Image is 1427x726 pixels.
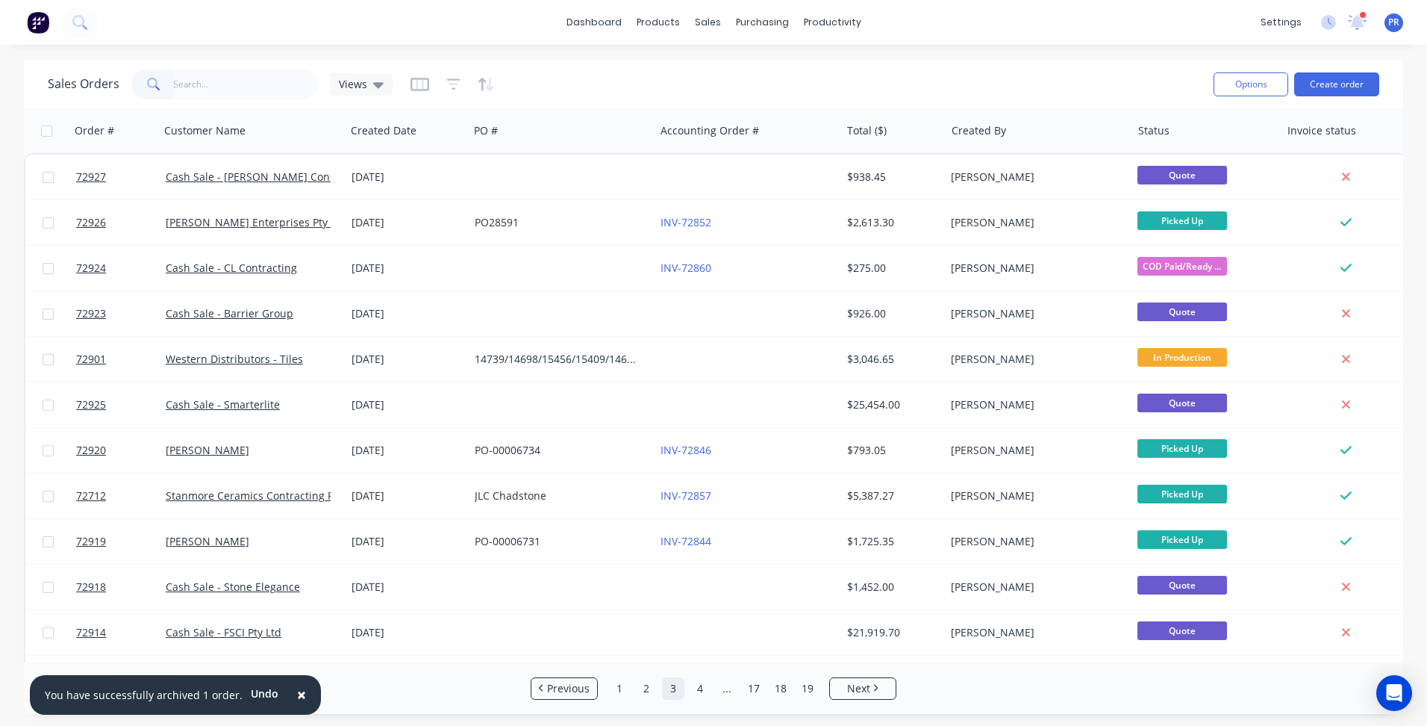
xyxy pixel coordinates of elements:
div: products [629,11,687,34]
a: [PERSON_NAME] [166,534,249,548]
div: [PERSON_NAME] [951,261,1117,276]
div: [PERSON_NAME] [951,580,1117,595]
a: INV-72844 [661,534,711,548]
span: 72918 [76,580,106,595]
div: $1,452.00 [847,580,934,595]
a: Cash Sale - Smarterlite [166,397,280,412]
div: [DATE] [352,397,463,412]
h1: Sales Orders [48,77,119,91]
span: Quote [1137,166,1227,184]
div: $21,919.70 [847,625,934,640]
div: [PERSON_NAME] [951,215,1117,230]
a: INV-72857 [661,488,711,503]
a: Jump forward [716,677,738,700]
a: Page 17 [743,677,765,700]
div: [PERSON_NAME] [951,306,1117,321]
div: Customer Name [164,123,246,138]
div: [PERSON_NAME] [951,443,1117,458]
a: Cash Sale - CL Contracting [166,261,297,275]
div: You have successfully archived 1 order. [45,687,243,703]
div: PO-00006731 [475,534,640,549]
span: × [297,684,306,705]
div: [PERSON_NAME] [951,625,1117,640]
span: 72925 [76,397,106,412]
a: [PERSON_NAME] [166,443,249,457]
a: Previous page [531,681,597,696]
div: $275.00 [847,261,934,276]
span: Picked Up [1137,485,1227,503]
span: 72924 [76,261,106,276]
div: $3,046.65 [847,352,934,367]
a: Next page [830,681,896,696]
a: 72913 [76,656,166,701]
div: Status [1138,123,1170,138]
a: Western Distributors - Tiles [166,352,303,366]
a: Stanmore Ceramics Contracting Pty Ltd [166,488,361,503]
div: [DATE] [352,580,463,595]
div: 14739/14698/15456/15409/14628/15314/STOCK [475,352,640,367]
div: Invoice status [1287,123,1356,138]
a: Page 3 is your current page [662,677,684,700]
a: 72926 [76,200,166,245]
div: $938.45 [847,170,934,184]
a: 72920 [76,428,166,473]
span: PR [1388,16,1399,29]
a: 72923 [76,291,166,336]
span: Quote [1137,302,1227,321]
div: [PERSON_NAME] [951,352,1117,367]
div: $926.00 [847,306,934,321]
span: 72927 [76,170,106,184]
span: Views [339,76,367,92]
a: 72925 [76,382,166,427]
span: Quote [1137,621,1227,640]
div: $2,613.30 [847,215,934,230]
a: Page 19 [796,677,819,700]
a: INV-72846 [661,443,711,457]
div: PO # [474,123,498,138]
div: [DATE] [352,306,463,321]
div: Total ($) [847,123,887,138]
div: [DATE] [352,488,463,503]
div: [DATE] [352,625,463,640]
div: [PERSON_NAME] [951,170,1117,184]
div: $25,454.00 [847,397,934,412]
div: Accounting Order # [661,123,759,138]
div: $793.05 [847,443,934,458]
a: 72924 [76,246,166,291]
div: [DATE] [352,261,463,276]
div: PO28591 [475,215,640,230]
div: [DATE] [352,352,463,367]
div: [DATE] [352,443,463,458]
a: Page 4 [689,677,711,700]
span: Picked Up [1137,530,1227,549]
span: 72712 [76,488,106,503]
div: [PERSON_NAME] [951,534,1117,549]
a: 72901 [76,337,166,382]
span: Next [847,681,870,696]
span: Previous [547,681,590,696]
a: Cash Sale - Barrier Group [166,306,293,320]
a: 72927 [76,155,166,199]
div: sales [687,11,728,34]
div: Order # [75,123,114,138]
img: Factory [27,11,49,34]
a: dashboard [559,11,629,34]
span: Picked Up [1137,439,1227,458]
a: 72914 [76,610,166,655]
a: INV-72852 [661,215,711,229]
a: 72919 [76,519,166,564]
span: COD Paid/Ready ... [1137,257,1227,276]
span: Quote [1137,394,1227,412]
span: 72920 [76,443,106,458]
a: 72712 [76,474,166,518]
div: settings [1253,11,1309,34]
span: 72901 [76,352,106,367]
div: [DATE] [352,534,463,549]
button: Close [282,677,321,713]
div: Created Date [351,123,416,138]
ul: Pagination [525,677,902,700]
span: Picked Up [1137,211,1227,230]
span: 72919 [76,534,106,549]
span: 72923 [76,306,106,321]
div: [DATE] [352,170,463,184]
